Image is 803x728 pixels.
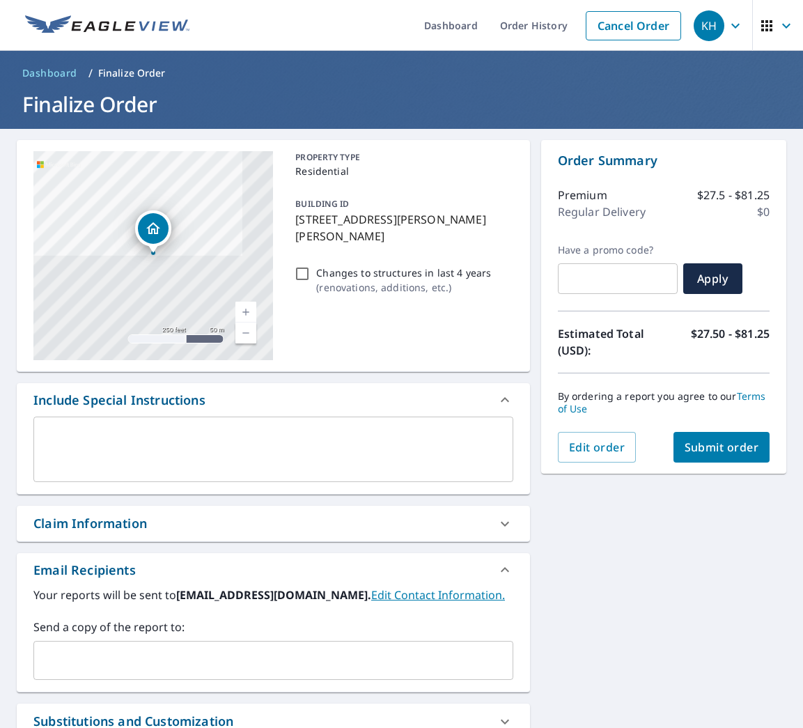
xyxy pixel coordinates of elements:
[558,325,664,359] p: Estimated Total (USD):
[316,280,491,295] p: ( renovations, additions, etc. )
[33,391,205,410] div: Include Special Instructions
[135,210,171,254] div: Dropped pin, building 1, Residential property, 1031 Rondale Ct O Fallon, MO 63368
[683,263,742,294] button: Apply
[88,65,93,82] li: /
[22,66,77,80] span: Dashboard
[33,619,513,635] label: Send a copy of the report to:
[694,271,731,286] span: Apply
[558,432,637,463] button: Edit order
[17,62,786,84] nav: breadcrumb
[586,11,681,40] a: Cancel Order
[371,587,505,603] a: EditContactInfo
[25,15,189,36] img: EV Logo
[295,164,507,178] p: Residential
[691,325,770,359] p: $27.50 - $81.25
[295,198,349,210] p: BUILDING ID
[98,66,166,80] p: Finalize Order
[295,151,507,164] p: PROPERTY TYPE
[558,187,607,203] p: Premium
[17,90,786,118] h1: Finalize Order
[558,151,770,170] p: Order Summary
[569,440,625,455] span: Edit order
[33,514,147,533] div: Claim Information
[697,187,770,203] p: $27.5 - $81.25
[17,62,83,84] a: Dashboard
[17,553,530,587] div: Email Recipients
[673,432,770,463] button: Submit order
[558,390,770,415] p: By ordering a report you agree to our
[235,302,256,323] a: Current Level 17, Zoom In
[176,587,371,603] b: [EMAIL_ADDRESS][DOMAIN_NAME].
[316,265,491,280] p: Changes to structures in last 4 years
[17,506,530,541] div: Claim Information
[558,203,646,220] p: Regular Delivery
[235,323,256,343] a: Current Level 17, Zoom Out
[685,440,759,455] span: Submit order
[295,211,507,245] p: [STREET_ADDRESS][PERSON_NAME][PERSON_NAME]
[17,383,530,417] div: Include Special Instructions
[694,10,724,41] div: KH
[33,561,136,580] div: Email Recipients
[558,389,766,415] a: Terms of Use
[757,203,770,220] p: $0
[558,244,678,256] label: Have a promo code?
[33,587,513,603] label: Your reports will be sent to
